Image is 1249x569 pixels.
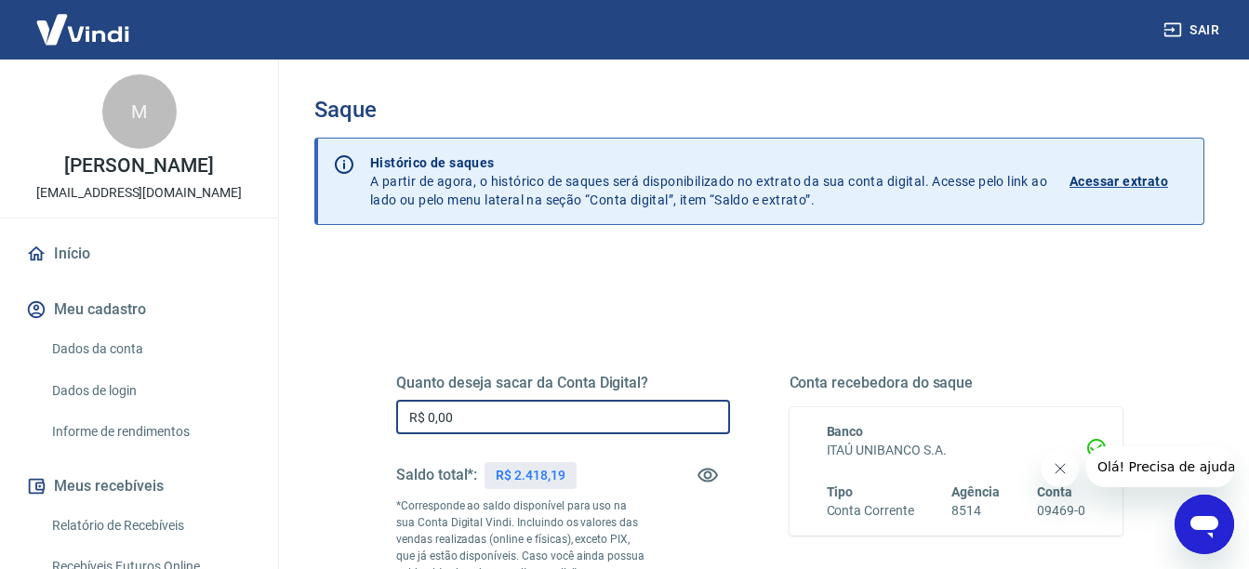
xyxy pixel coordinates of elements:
[1086,446,1234,487] iframe: Mensagem da empresa
[1070,153,1189,209] a: Acessar extrato
[827,484,854,499] span: Tipo
[22,289,256,330] button: Meu cadastro
[1070,172,1168,191] p: Acessar extrato
[22,1,143,58] img: Vindi
[314,97,1204,123] h3: Saque
[951,501,1000,521] h6: 8514
[45,413,256,451] a: Informe de rendimentos
[496,466,565,485] p: R$ 2.418,19
[951,484,1000,499] span: Agência
[827,441,1086,460] h6: ITAÚ UNIBANCO S.A.
[790,374,1123,392] h5: Conta recebedora do saque
[1037,484,1072,499] span: Conta
[396,374,730,392] h5: Quanto deseja sacar da Conta Digital?
[45,507,256,545] a: Relatório de Recebíveis
[45,372,256,410] a: Dados de login
[370,153,1047,172] p: Histórico de saques
[1037,501,1085,521] h6: 09469-0
[827,424,864,439] span: Banco
[22,233,256,274] a: Início
[22,466,256,507] button: Meus recebíveis
[64,156,213,176] p: [PERSON_NAME]
[45,330,256,368] a: Dados da conta
[11,13,156,28] span: Olá! Precisa de ajuda?
[102,74,177,149] div: M
[370,153,1047,209] p: A partir de agora, o histórico de saques será disponibilizado no extrato da sua conta digital. Ac...
[827,501,914,521] h6: Conta Corrente
[396,466,477,484] h5: Saldo total*:
[36,183,242,203] p: [EMAIL_ADDRESS][DOMAIN_NAME]
[1042,450,1079,487] iframe: Fechar mensagem
[1175,495,1234,554] iframe: Botão para abrir a janela de mensagens
[1160,13,1227,47] button: Sair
